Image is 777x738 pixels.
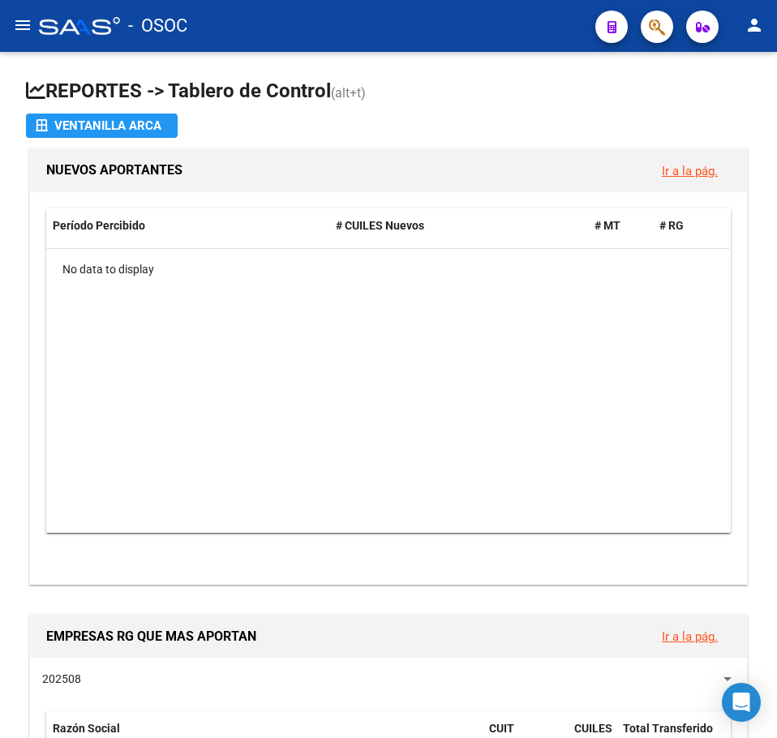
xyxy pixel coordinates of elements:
span: # CUILES Nuevos [336,219,424,232]
span: (alt+t) [331,85,366,101]
div: Ventanilla ARCA [36,114,168,138]
a: Ir a la pág. [662,164,718,178]
span: Razón Social [53,722,120,735]
datatable-header-cell: Período Percibido [46,208,329,243]
span: EMPRESAS RG QUE MAS APORTAN [46,629,256,644]
a: Ir a la pág. [662,629,718,644]
span: # RG [659,219,684,232]
span: CUIT [489,722,514,735]
datatable-header-cell: # RG [653,208,718,243]
span: Total Transferido [623,722,713,735]
button: Ir a la pág. [649,621,731,651]
h1: REPORTES -> Tablero de Control [26,78,751,106]
mat-icon: person [745,15,764,35]
span: # MT [595,219,620,232]
div: Open Intercom Messenger [722,683,761,722]
span: 202508 [42,672,81,685]
button: Ir a la pág. [649,156,731,186]
span: NUEVOS APORTANTES [46,162,182,178]
span: Período Percibido [53,219,145,232]
mat-icon: menu [13,15,32,35]
span: CUILES [574,722,612,735]
button: Ventanilla ARCA [26,114,178,138]
datatable-header-cell: # MT [588,208,653,243]
span: - OSOC [128,8,187,44]
datatable-header-cell: # CUILES Nuevos [329,208,588,243]
div: No data to display [46,249,730,290]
